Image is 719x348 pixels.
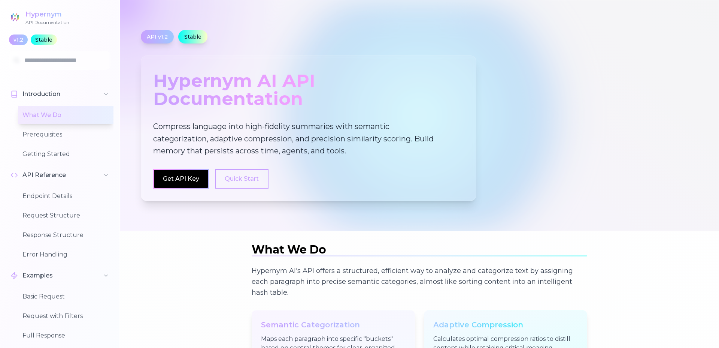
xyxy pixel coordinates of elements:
h3: Adaptive Compression [433,319,578,330]
div: v1.2 [9,34,28,45]
div: API Documentation [25,19,69,25]
span: Examples [22,271,53,280]
p: Compress language into high-fidelity summaries with semantic categorization, adaptive compression... [153,120,441,157]
button: Getting Started [18,145,113,163]
div: API v1.2 [141,30,174,43]
button: Request with Filters [18,307,113,325]
button: Examples [6,267,113,285]
button: Introduction [6,85,113,103]
div: Hypernym AI API Documentation [153,68,464,111]
a: HypernymAPI Documentation [9,9,69,25]
button: Basic Request [18,288,113,306]
button: Request Structure [18,207,113,225]
div: Stable [178,30,207,43]
p: Hypernym AI's API offers a structured, efficient way to analyze and categorize text by assigning ... [252,265,587,298]
button: API Reference [6,166,113,184]
button: Endpoint Details [18,187,113,205]
button: Error Handling [18,246,113,264]
button: Response Structure [18,226,113,244]
span: What We Do [252,243,326,256]
img: Hypernym Logo [9,11,21,23]
button: Full Response [18,327,113,345]
h3: Semantic Categorization [261,319,406,330]
button: What We Do [18,106,113,124]
button: Quick Start [215,169,269,189]
a: Get API Key [163,175,199,182]
button: Prerequisites [18,126,113,144]
div: Stable [31,34,57,45]
span: API Reference [22,171,66,180]
div: Hypernym [25,9,69,19]
span: Introduction [22,90,60,99]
